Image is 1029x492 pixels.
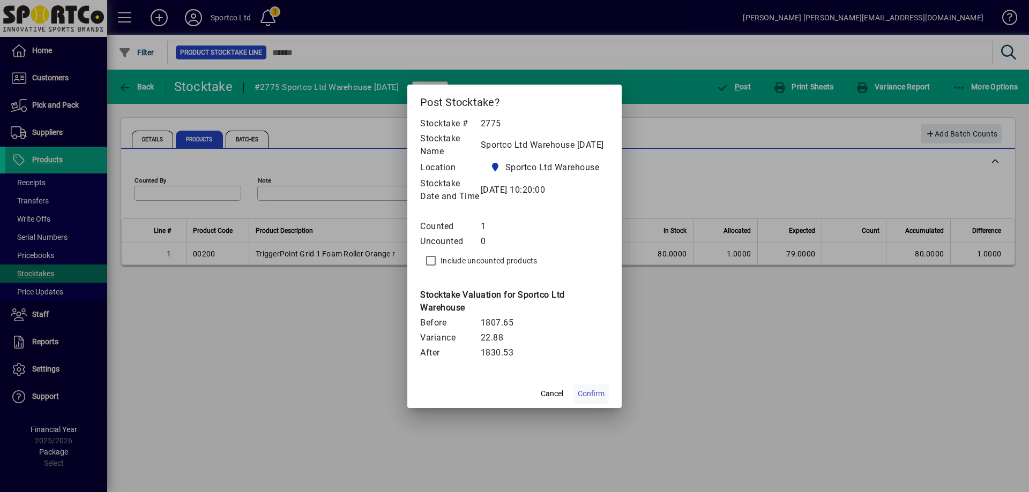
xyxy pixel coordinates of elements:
[407,85,622,116] h2: Post Stocktake?
[505,161,600,174] span: Sportco Ltd Warehouse
[481,315,609,330] td: 1807.65
[420,159,481,176] td: Location
[481,219,609,234] td: 1
[420,345,481,360] td: After
[541,388,563,399] span: Cancel
[420,315,481,330] td: Before
[481,176,609,204] td: [DATE] 10:20:00
[438,255,538,266] label: Include uncounted products
[481,330,609,345] td: 22.88
[535,384,569,404] button: Cancel
[481,345,609,360] td: 1830.53
[578,388,605,399] span: Confirm
[420,176,481,204] td: Stocktake Date and Time
[573,384,609,404] button: Confirm
[481,116,609,131] td: 2775
[420,330,481,345] td: Variance
[486,160,604,175] span: Sportco Ltd Warehouse
[481,234,609,249] td: 0
[420,219,481,234] td: Counted
[420,116,481,131] td: Stocktake #
[420,234,481,249] td: Uncounted
[481,131,609,159] td: Sportco Ltd Warehouse [DATE]
[420,290,565,313] b: Stocktake Valuation for Sportco Ltd Warehouse
[420,131,481,159] td: Stocktake Name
